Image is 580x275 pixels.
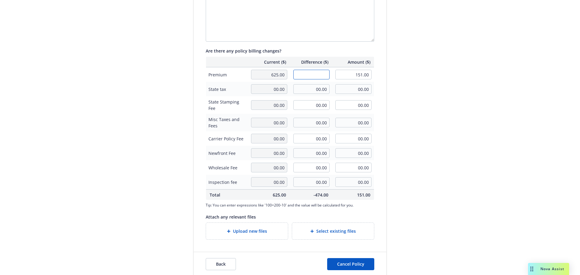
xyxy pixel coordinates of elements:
[327,258,374,270] button: Cancel Policy
[208,86,245,92] span: State tax
[251,192,286,198] span: 625.00
[216,261,226,267] span: Back
[208,179,245,185] span: Inspection fee
[251,59,286,65] span: Current ($)
[337,261,364,267] span: Cancel Policy
[208,136,245,142] span: Carrier Policy Fee
[540,266,564,271] span: Nova Assist
[208,116,245,129] span: Misc Taxes and Fees
[206,222,288,240] div: Upload new files
[208,150,245,156] span: Newfront Fee
[293,192,328,198] span: -474.00
[233,228,267,234] span: Upload new files
[336,192,371,198] span: 151.00
[528,263,569,275] button: Nova Assist
[292,222,374,240] div: Select existing files
[208,99,245,111] span: State Stamping Fee
[208,165,245,171] span: Wholesale Fee
[293,59,328,65] span: Difference ($)
[206,203,374,208] span: Tip: You can enter expressions like '100+200-10' and the value will be calculated for you.
[208,72,245,78] span: Premium
[336,59,371,65] span: Amount ($)
[528,263,536,275] div: Drag to move
[206,258,236,270] button: Back
[210,192,244,198] span: Total
[316,228,356,234] span: Select existing files
[206,214,256,220] span: Attach any relevant files
[206,48,281,54] span: Are there any policy billing changes?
